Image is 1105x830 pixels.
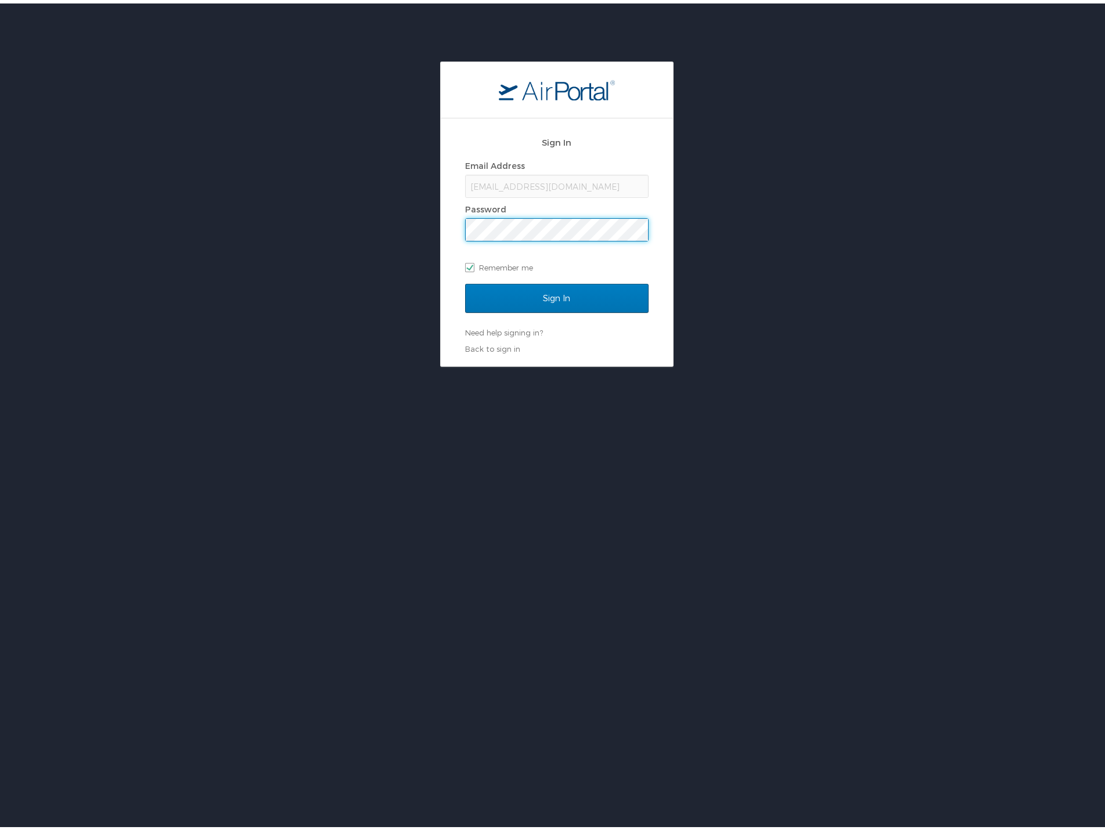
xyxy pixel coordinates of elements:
[465,201,506,211] label: Password
[465,157,525,167] label: Email Address
[465,280,649,309] input: Sign In
[465,255,649,273] label: Remember me
[499,76,615,97] img: logo
[465,341,520,350] a: Back to sign in
[465,324,543,334] a: Need help signing in?
[465,132,649,146] h2: Sign In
